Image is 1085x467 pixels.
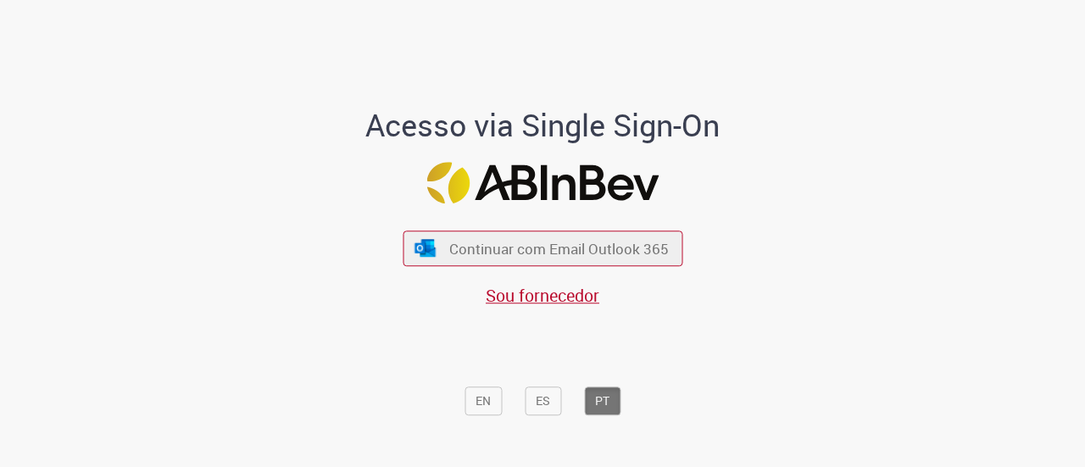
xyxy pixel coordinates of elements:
button: ícone Azure/Microsoft 360 Continuar com Email Outlook 365 [403,231,682,266]
a: Sou fornecedor [486,284,599,307]
h1: Acesso via Single Sign-On [308,108,778,142]
button: PT [584,386,620,415]
img: Logo ABInBev [426,162,659,203]
button: EN [465,386,502,415]
img: ícone Azure/Microsoft 360 [414,239,437,257]
span: Continuar com Email Outlook 365 [449,239,669,259]
button: ES [525,386,561,415]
